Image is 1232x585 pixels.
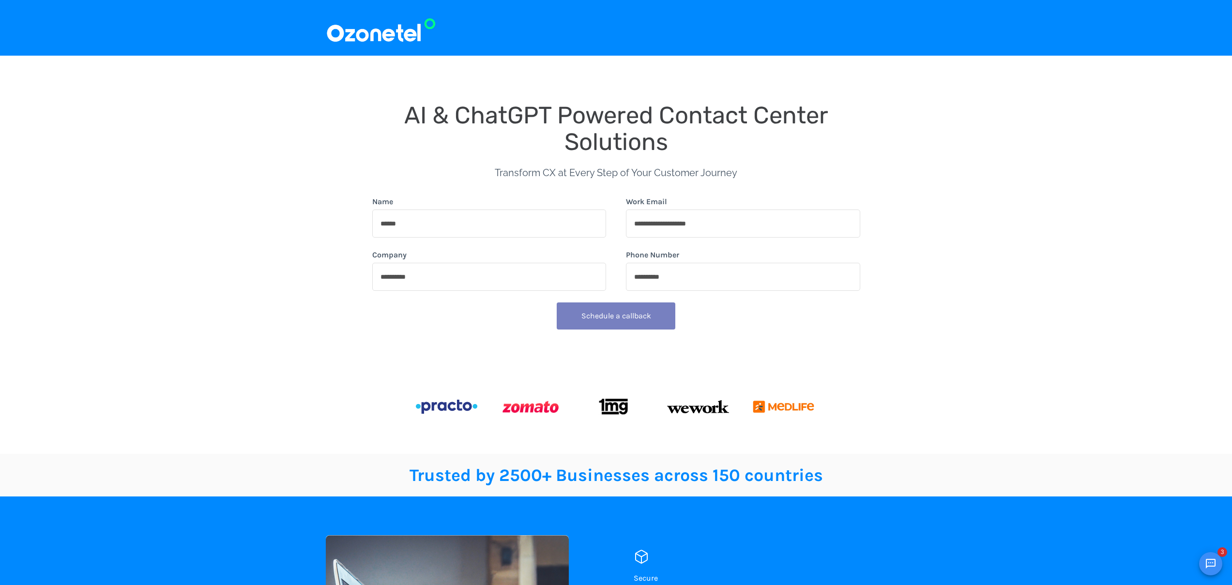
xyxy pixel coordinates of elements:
button: Open chat [1199,552,1222,575]
span: Secure [634,573,658,583]
form: form [372,196,860,333]
button: Schedule a callback [557,302,675,330]
label: Work Email [626,196,667,208]
label: Phone Number [626,249,679,261]
span: AI & ChatGPT Powered Contact Center Solutions [404,101,834,156]
span: Transform CX at Every Step of Your Customer Journey [495,167,737,179]
label: Name [372,196,393,208]
label: Company [372,249,407,261]
span: 3 [1217,547,1227,557]
span: Trusted by 2500+ Businesses across 150 countries [410,465,823,485]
